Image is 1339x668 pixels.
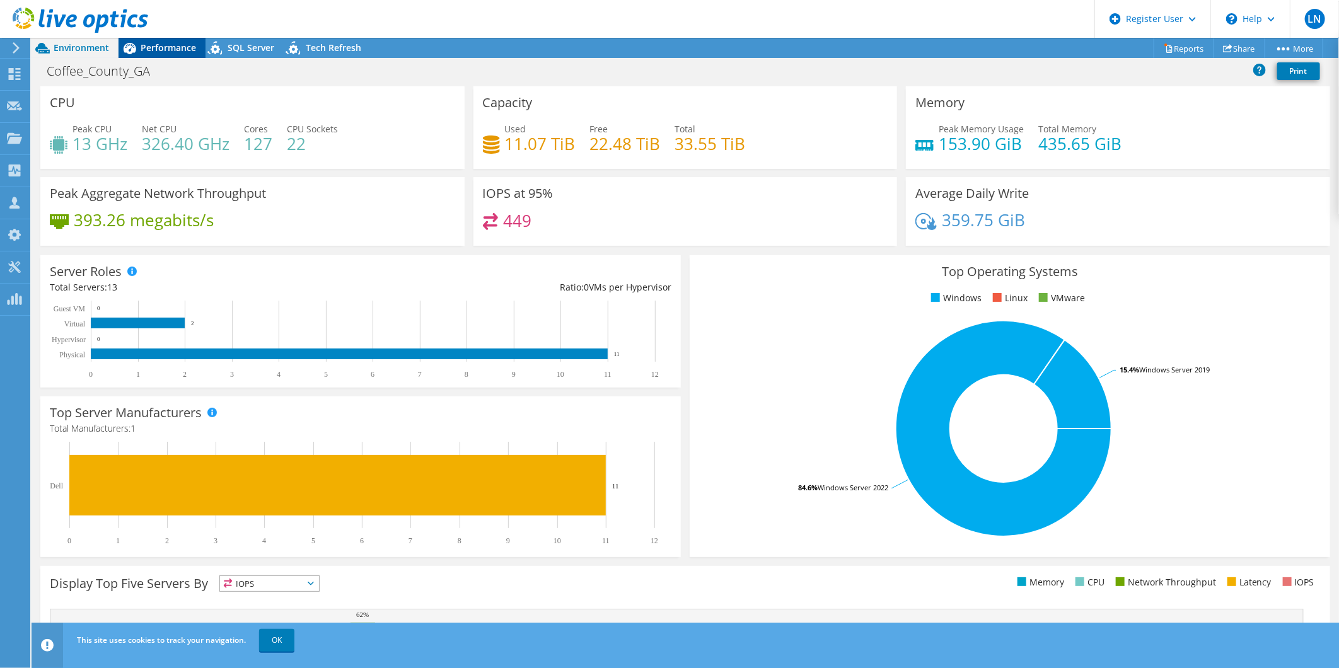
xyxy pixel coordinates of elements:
[928,291,982,305] li: Windows
[50,406,202,420] h3: Top Server Manufacturers
[67,536,71,545] text: 0
[818,483,888,492] tspan: Windows Server 2022
[1265,38,1323,58] a: More
[675,123,696,135] span: Total
[50,422,671,435] h4: Total Manufacturers:
[262,536,266,545] text: 4
[409,536,412,545] text: 7
[54,304,85,313] text: Guest VM
[1139,365,1210,374] tspan: Windows Server 2019
[651,370,659,379] text: 12
[116,536,120,545] text: 1
[505,123,526,135] span: Used
[942,213,1025,227] h4: 359.75 GiB
[220,576,319,591] span: IOPS
[136,370,140,379] text: 1
[228,42,274,54] span: SQL Server
[50,265,122,279] h3: Server Roles
[130,422,136,434] span: 1
[651,536,658,545] text: 12
[465,370,468,379] text: 8
[277,370,281,379] text: 4
[142,137,229,151] h4: 326.40 GHz
[604,370,612,379] text: 11
[1072,575,1104,589] li: CPU
[584,281,589,293] span: 0
[50,481,63,490] text: Dell
[72,137,127,151] h4: 13 GHz
[72,123,112,135] span: Peak CPU
[183,370,187,379] text: 2
[915,187,1029,200] h3: Average Daily Write
[244,123,268,135] span: Cores
[1120,365,1139,374] tspan: 15.4%
[1305,9,1325,29] span: LN
[59,350,85,359] text: Physical
[612,482,619,490] text: 11
[191,320,194,326] text: 2
[505,137,576,151] h4: 11.07 TiB
[141,42,196,54] span: Performance
[165,536,169,545] text: 2
[675,137,746,151] h4: 33.55 TiB
[1014,575,1064,589] li: Memory
[356,611,369,618] text: 62%
[64,320,86,328] text: Virtual
[74,213,214,227] h4: 393.26 megabits/s
[50,187,266,200] h3: Peak Aggregate Network Throughput
[512,370,516,379] text: 9
[214,536,217,545] text: 3
[1226,13,1238,25] svg: \n
[590,137,661,151] h4: 22.48 TiB
[506,536,510,545] text: 9
[360,536,364,545] text: 6
[602,536,610,545] text: 11
[418,370,422,379] text: 7
[230,370,234,379] text: 3
[142,123,177,135] span: Net CPU
[361,280,671,294] div: Ratio: VMs per Hypervisor
[306,42,361,54] span: Tech Refresh
[1214,38,1265,58] a: Share
[798,483,818,492] tspan: 84.6%
[483,96,533,110] h3: Capacity
[503,214,531,227] h4: 449
[311,536,315,545] text: 5
[1036,291,1085,305] li: VMware
[1038,123,1096,135] span: Total Memory
[77,635,246,645] span: This site uses cookies to track your navigation.
[915,96,965,110] h3: Memory
[371,370,374,379] text: 6
[699,265,1321,279] h3: Top Operating Systems
[324,370,328,379] text: 5
[939,137,1024,151] h4: 153.90 GiB
[614,351,620,357] text: 11
[590,123,608,135] span: Free
[1113,575,1216,589] li: Network Throughput
[41,64,170,78] h1: Coffee_County_GA
[1280,575,1314,589] li: IOPS
[1154,38,1214,58] a: Reports
[554,536,561,545] text: 10
[287,123,338,135] span: CPU Sockets
[107,281,117,293] span: 13
[97,305,100,311] text: 0
[259,629,294,652] a: OK
[458,536,461,545] text: 8
[244,137,272,151] h4: 127
[52,335,86,344] text: Hypervisor
[54,42,109,54] span: Environment
[1277,62,1320,80] a: Print
[483,187,554,200] h3: IOPS at 95%
[89,370,93,379] text: 0
[557,370,564,379] text: 10
[1038,137,1122,151] h4: 435.65 GiB
[50,96,75,110] h3: CPU
[1224,575,1272,589] li: Latency
[50,280,361,294] div: Total Servers:
[990,291,1028,305] li: Linux
[939,123,1024,135] span: Peak Memory Usage
[97,336,100,342] text: 0
[287,137,338,151] h4: 22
